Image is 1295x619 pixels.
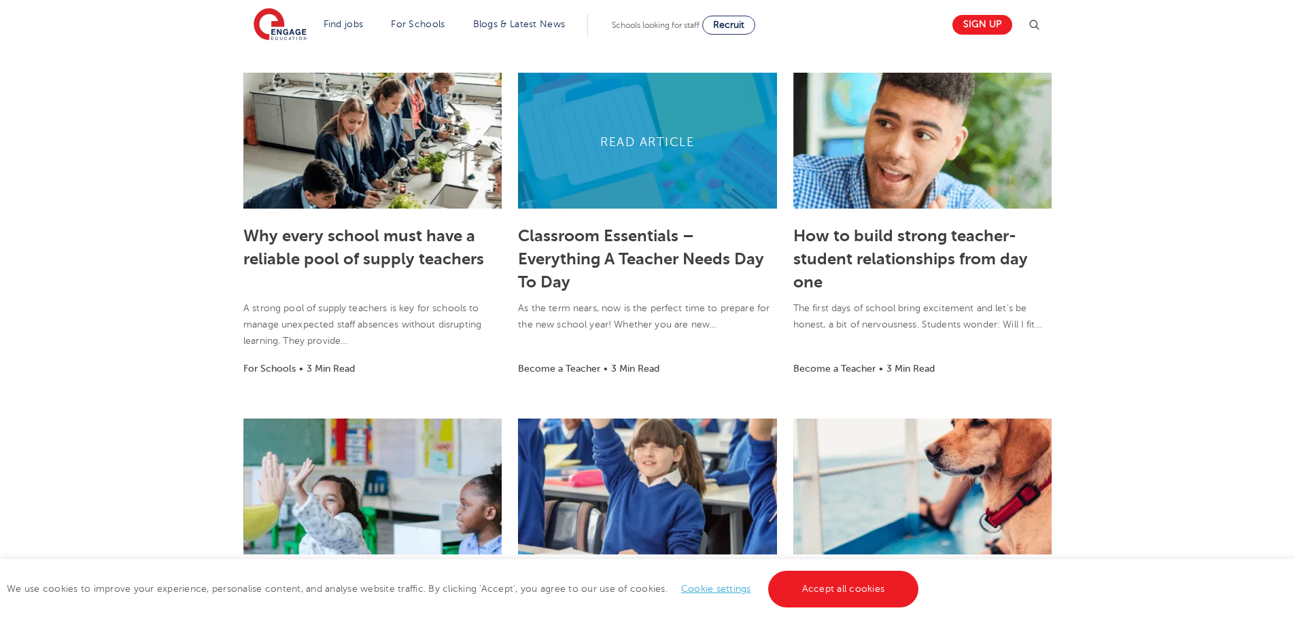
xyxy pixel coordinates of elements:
a: Cookie settings [681,584,751,594]
li: Become a Teacher [793,361,876,376]
a: Sign up [952,15,1012,35]
li: 3 Min Read [886,361,935,376]
a: Find jobs [324,19,364,29]
a: Recruit [702,16,755,35]
span: Recruit [713,20,744,30]
li: • [600,361,611,376]
li: For Schools [243,361,296,376]
a: Accept all cookies [768,571,919,607]
li: Become a Teacher [518,361,600,376]
span: We use cookies to improve your experience, personalise content, and analyse website traffic. By c... [7,584,922,594]
li: 3 Min Read [307,361,355,376]
a: Classroom Essentials – Everything A Teacher Needs Day To Day [518,226,764,291]
a: Why every school must have a reliable pool of supply teachers [243,226,484,268]
img: Engage Education [254,8,307,42]
span: Schools looking for staff [612,20,700,30]
li: 3 Min Read [611,361,659,376]
p: A strong pool of supply teachers is key for schools to manage unexpected staff absences without d... [243,300,502,349]
p: The first days of school bring excitement and let’s be honest, a bit of nervousness. Students won... [793,300,1052,333]
a: For Schools [391,19,445,29]
li: • [876,361,886,376]
a: Blogs & Latest News [473,19,566,29]
a: How to build strong teacher-student relationships from day one [793,226,1028,291]
p: As the term nears, now is the perfect time to prepare for the new school year! Whether you are new… [518,300,776,333]
li: • [296,361,307,376]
